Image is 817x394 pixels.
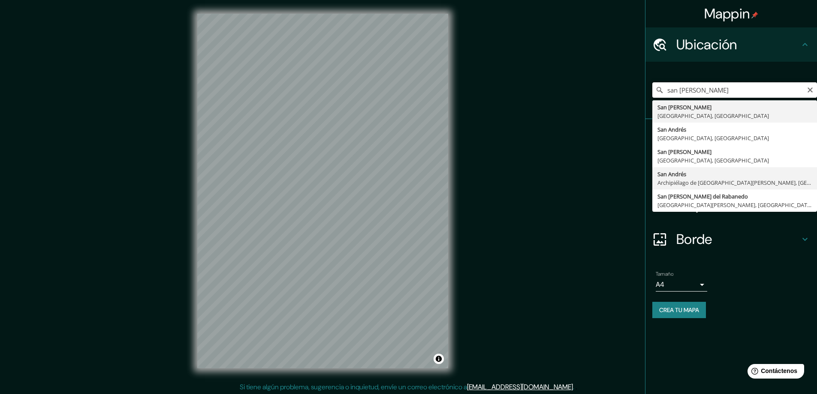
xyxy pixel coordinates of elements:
[659,306,699,314] font: Crea tu mapa
[656,280,664,289] font: A4
[807,85,814,93] button: Claro
[645,153,817,188] div: Estilo
[645,222,817,256] div: Borde
[574,382,576,391] font: .
[657,201,812,209] font: [GEOGRAPHIC_DATA][PERSON_NAME], [GEOGRAPHIC_DATA]
[645,188,817,222] div: Disposición
[240,382,467,391] font: Si tiene algún problema, sugerencia o inquietud, envíe un correo electrónico a
[656,278,707,292] div: A4
[657,170,686,178] font: San Andrés
[657,112,769,120] font: [GEOGRAPHIC_DATA], [GEOGRAPHIC_DATA]
[197,14,448,368] canvas: Mapa
[657,103,711,111] font: San [PERSON_NAME]
[657,126,686,133] font: San Andrés
[657,192,748,200] font: San [PERSON_NAME] del Rabanedo
[576,382,577,391] font: .
[657,156,769,164] font: [GEOGRAPHIC_DATA], [GEOGRAPHIC_DATA]
[652,82,817,98] input: Elige tu ciudad o zona
[573,382,574,391] font: .
[676,230,712,248] font: Borde
[652,302,706,318] button: Crea tu mapa
[676,36,737,54] font: Ubicación
[704,5,750,23] font: Mappin
[657,134,769,142] font: [GEOGRAPHIC_DATA], [GEOGRAPHIC_DATA]
[657,148,711,156] font: San [PERSON_NAME]
[645,27,817,62] div: Ubicación
[645,119,817,153] div: Patas
[656,271,673,277] font: Tamaño
[751,12,758,18] img: pin-icon.png
[434,354,444,364] button: Activar o desactivar atribución
[741,361,808,385] iframe: Lanzador de widgets de ayuda
[467,382,573,391] a: [EMAIL_ADDRESS][DOMAIN_NAME]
